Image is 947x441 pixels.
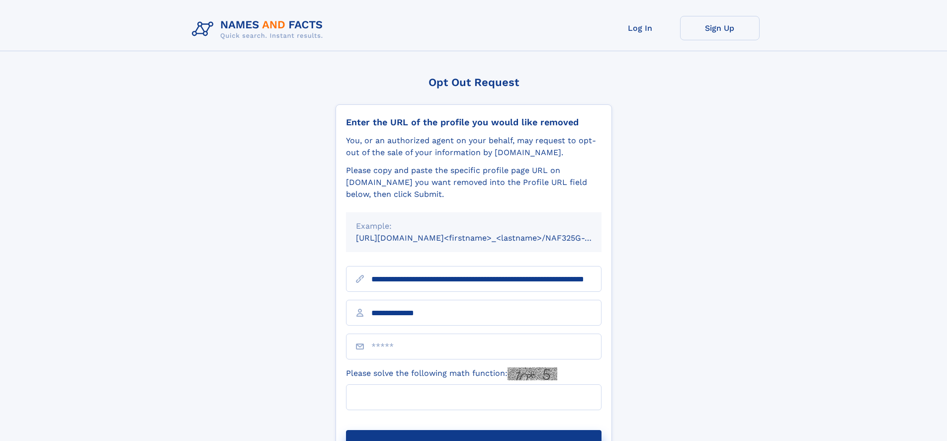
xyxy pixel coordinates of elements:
div: You, or an authorized agent on your behalf, may request to opt-out of the sale of your informatio... [346,135,602,159]
div: Please copy and paste the specific profile page URL on [DOMAIN_NAME] you want removed into the Pr... [346,165,602,200]
small: [URL][DOMAIN_NAME]<firstname>_<lastname>/NAF325G-xxxxxxxx [356,233,620,243]
a: Sign Up [680,16,760,40]
img: Logo Names and Facts [188,16,331,43]
div: Opt Out Request [336,76,612,88]
a: Log In [601,16,680,40]
div: Enter the URL of the profile you would like removed [346,117,602,128]
label: Please solve the following math function: [346,367,557,380]
div: Example: [356,220,592,232]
